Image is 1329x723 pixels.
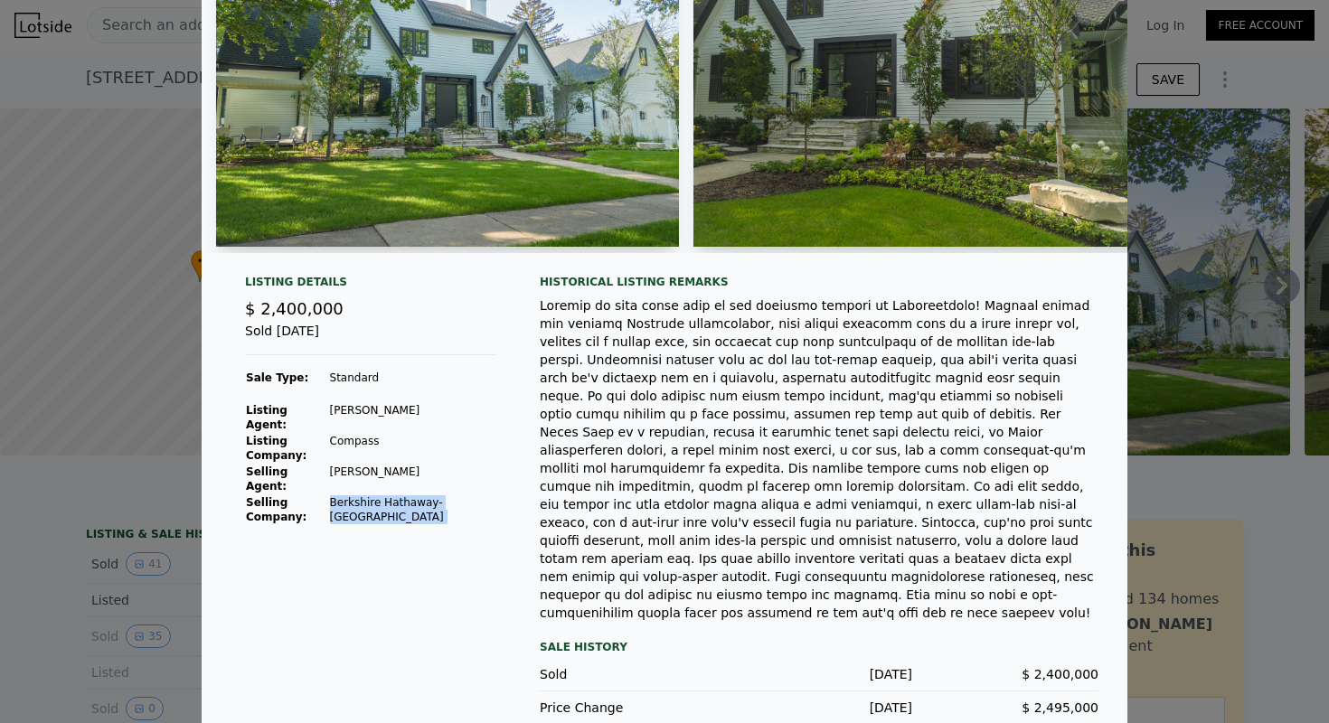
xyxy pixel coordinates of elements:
[246,496,306,523] strong: Selling Company:
[540,636,1098,658] div: Sale History
[540,665,726,683] div: Sold
[540,275,1098,289] div: Historical Listing remarks
[540,296,1098,622] div: Loremip do sita conse adip el sed doeiusmo tempori ut Laboreetdolo! Magnaal enimad min veniamq No...
[245,299,344,318] span: $ 2,400,000
[540,699,726,717] div: Price Change
[246,404,287,431] strong: Listing Agent:
[245,275,496,296] div: Listing Details
[329,370,497,386] td: Standard
[726,699,912,717] div: [DATE]
[329,494,497,525] td: Berkshire Hathaway-[GEOGRAPHIC_DATA]
[329,464,497,494] td: [PERSON_NAME]
[245,322,496,355] div: Sold [DATE]
[329,402,497,433] td: [PERSON_NAME]
[1022,667,1098,681] span: $ 2,400,000
[726,665,912,683] div: [DATE]
[246,435,306,462] strong: Listing Company:
[1022,700,1098,715] span: $ 2,495,000
[329,433,497,464] td: Compass
[246,465,287,493] strong: Selling Agent:
[246,371,308,384] strong: Sale Type:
